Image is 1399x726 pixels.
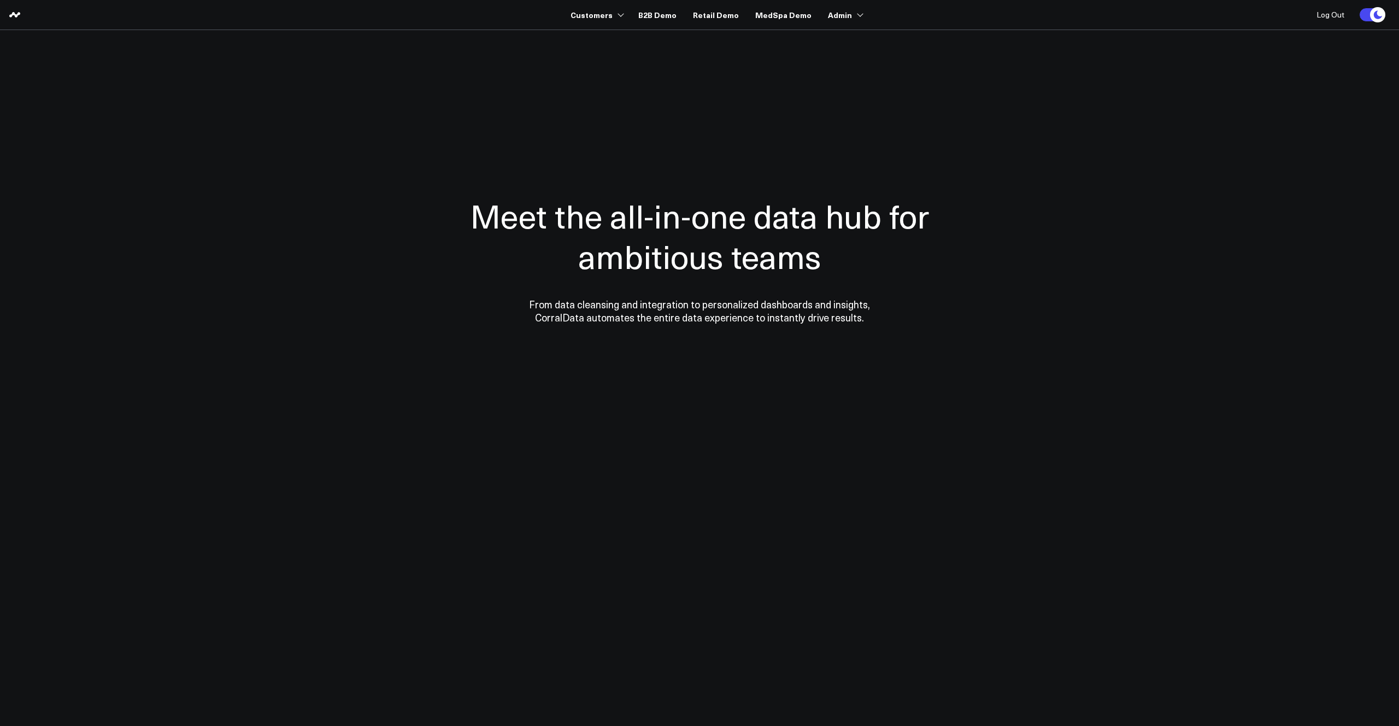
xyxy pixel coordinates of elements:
h1: Meet the all-in-one data hub for ambitious teams [432,195,967,276]
p: From data cleansing and integration to personalized dashboards and insights, CorralData automates... [505,298,894,324]
a: B2B Demo [638,5,677,25]
a: Customers [571,5,622,25]
a: Retail Demo [693,5,739,25]
a: MedSpa Demo [755,5,812,25]
a: Admin [828,5,861,25]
